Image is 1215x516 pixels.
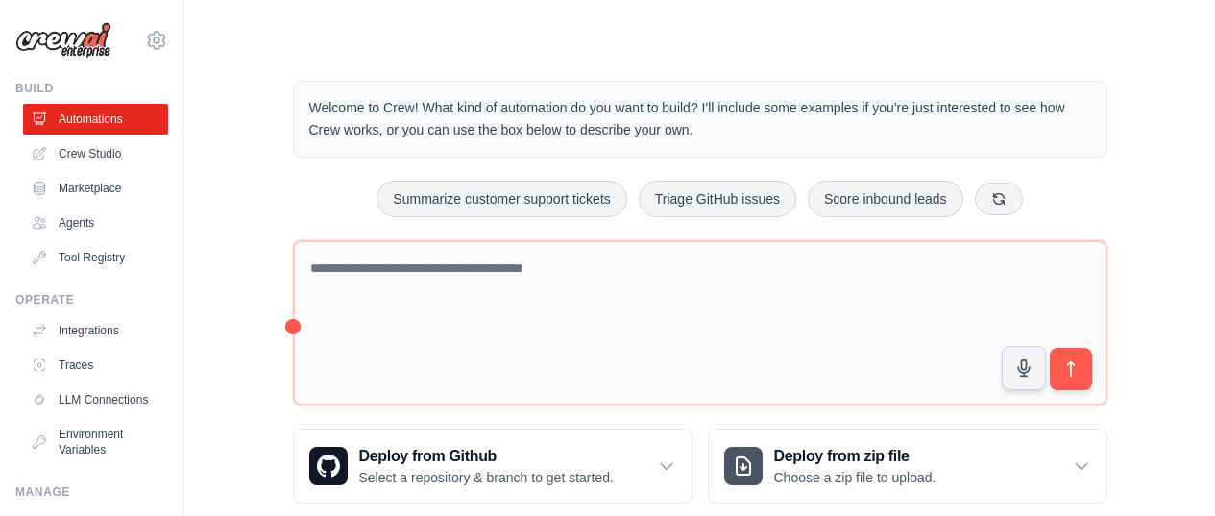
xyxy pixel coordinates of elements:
[23,138,168,169] a: Crew Studio
[23,315,168,346] a: Integrations
[23,242,168,273] a: Tool Registry
[15,22,111,59] img: Logo
[23,104,168,135] a: Automations
[23,419,168,465] a: Environment Variables
[377,181,626,217] button: Summarize customer support tickets
[639,181,796,217] button: Triage GitHub issues
[808,181,963,217] button: Score inbound leads
[23,350,168,381] a: Traces
[23,173,168,204] a: Marketplace
[774,445,936,468] h3: Deploy from zip file
[309,97,1091,141] p: Welcome to Crew! What kind of automation do you want to build? I'll include some examples if you'...
[23,208,168,238] a: Agents
[359,445,614,468] h3: Deploy from Github
[774,468,936,487] p: Choose a zip file to upload.
[359,468,614,487] p: Select a repository & branch to get started.
[23,384,168,415] a: LLM Connections
[15,484,168,500] div: Manage
[15,81,168,96] div: Build
[15,292,168,307] div: Operate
